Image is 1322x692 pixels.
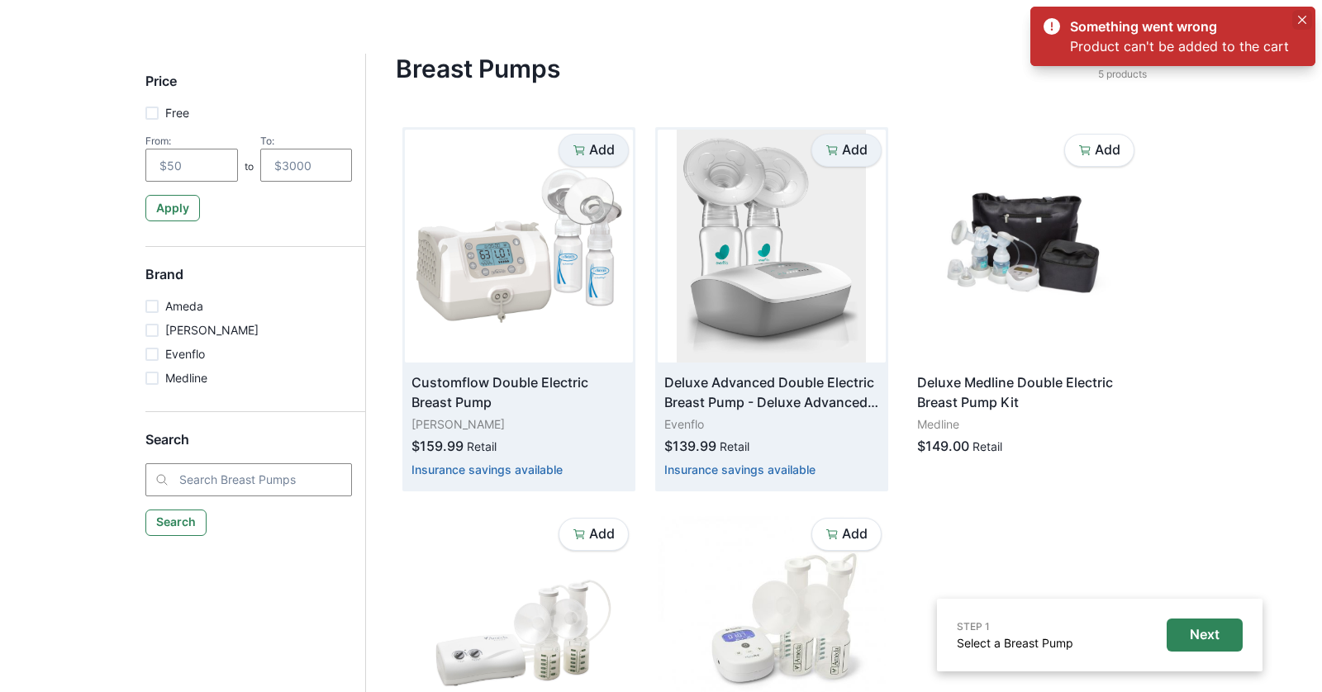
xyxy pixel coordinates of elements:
[260,149,353,182] input: $3000
[165,345,205,363] p: Evenflo
[917,372,1132,412] p: Deluxe Medline Double Electric Breast Pump Kit
[658,130,886,363] img: fzin0t1few8pe41icjkqlnikcovo
[589,526,615,542] p: Add
[1167,619,1243,652] button: Next
[145,510,207,536] button: Search
[145,73,352,104] h5: Price
[1190,627,1220,642] p: Next
[1098,67,1147,82] p: 5 products
[165,297,203,315] p: Ameda
[1292,10,1312,30] button: Close
[658,130,886,489] a: Deluxe Advanced Double Electric Breast Pump - Deluxe Advanced Double Electric Breast PumpEvenflo$...
[664,415,879,433] p: Evenflo
[405,130,633,489] a: Customflow Double Electric Breast Pump[PERSON_NAME]$159.99RetailInsurance savings available
[145,135,238,147] div: From:
[842,142,868,158] p: Add
[957,636,1073,650] a: Select a Breast Pump
[917,415,1132,433] p: Medline
[411,415,626,433] p: [PERSON_NAME]
[405,130,633,363] img: n5cxtj4n8fh8lu867ojklczjhbt3
[411,372,626,412] p: Customflow Double Electric Breast Pump
[917,436,969,456] p: $149.00
[842,526,868,542] p: Add
[589,142,615,158] p: Add
[664,436,716,456] p: $139.99
[145,149,238,182] input: $50
[245,159,254,182] p: to
[411,462,563,476] button: Insurance savings available
[165,321,259,339] p: [PERSON_NAME]
[1070,17,1282,36] div: Something went wrong
[664,372,879,412] p: Deluxe Advanced Double Electric Breast Pump - Deluxe Advanced Double Electric Breast Pump
[467,438,497,455] p: Retail
[1070,36,1289,56] div: Product can't be added to the cart
[911,130,1139,363] img: 9os50jfgps5oa9wy78ytir68n9fc
[145,195,200,221] button: Apply
[145,463,352,496] input: Search Breast Pumps
[957,619,1073,634] p: STEP 1
[811,518,882,551] button: Add
[145,267,352,297] h5: Brand
[145,432,352,462] h5: Search
[1095,142,1120,158] p: Add
[260,135,353,147] div: To:
[559,518,629,551] button: Add
[911,130,1139,469] a: Deluxe Medline Double Electric Breast Pump KitMedline$149.00Retail
[411,436,464,456] p: $159.99
[811,134,882,167] button: Add
[559,134,629,167] button: Add
[720,438,749,455] p: Retail
[396,54,1098,83] h4: Breast Pumps
[165,104,189,121] p: Free
[165,369,207,386] p: Medline
[972,438,1002,455] p: Retail
[1064,134,1134,167] button: Add
[664,462,816,476] button: Insurance savings available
